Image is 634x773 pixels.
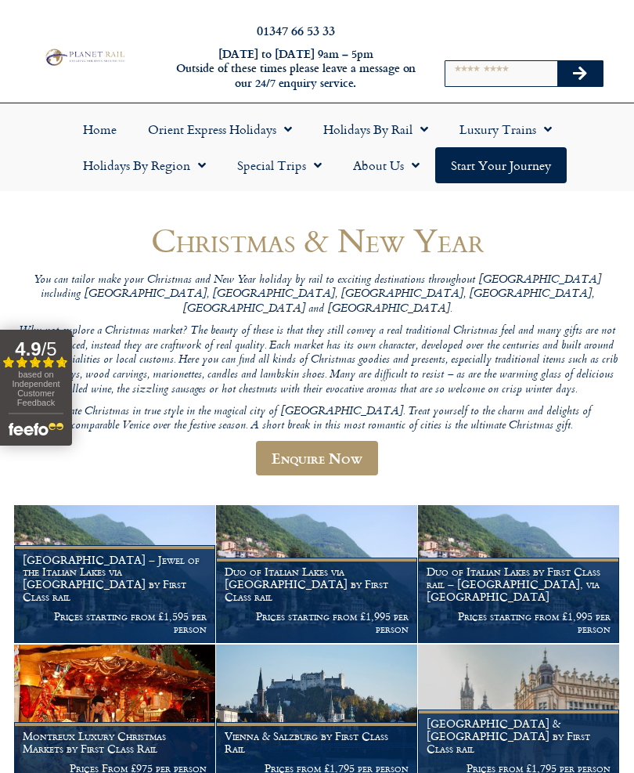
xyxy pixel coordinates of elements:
p: Why not explore a Christmas market? The beauty of these is that they still convey a real traditio... [14,324,620,397]
h6: [DATE] to [DATE] 9am – 5pm Outside of these times please leave a message on our 24/7 enquiry serv... [173,47,419,91]
a: [GEOGRAPHIC_DATA] – Jewel of the Italian Lakes via [GEOGRAPHIC_DATA] by First Class rail Prices s... [14,505,216,644]
h1: Duo of Italian Lakes by First Class rail – [GEOGRAPHIC_DATA], via [GEOGRAPHIC_DATA] [427,565,611,602]
a: Duo of Italian Lakes via [GEOGRAPHIC_DATA] by First Class rail Prices starting from £1,995 per pe... [216,505,418,644]
a: Holidays by Rail [308,111,444,147]
a: Home [67,111,132,147]
h1: [GEOGRAPHIC_DATA] – Jewel of the Italian Lakes via [GEOGRAPHIC_DATA] by First Class rail [23,554,207,603]
a: Enquire Now [256,441,378,475]
a: Duo of Italian Lakes by First Class rail – [GEOGRAPHIC_DATA], via [GEOGRAPHIC_DATA] Prices starti... [418,505,620,644]
a: Holidays by Region [67,147,222,183]
p: Prices starting from £1,595 per person [23,610,207,635]
h1: Vienna & Salzburg by First Class Rail [225,730,409,755]
h1: [GEOGRAPHIC_DATA] & [GEOGRAPHIC_DATA] by First Class rail [427,717,611,754]
a: Orient Express Holidays [132,111,308,147]
a: 01347 66 53 33 [257,21,335,39]
h1: Montreux Luxury Christmas Markets by First Class Rail [23,730,207,755]
a: Special Trips [222,147,337,183]
h1: Christmas & New Year [14,222,620,258]
p: Celebrate Christmas in true style in the magical city of [GEOGRAPHIC_DATA]. Treat yourself to the... [14,405,620,434]
button: Search [557,61,603,86]
p: You can tailor make your Christmas and New Year holiday by rail to exciting destinations througho... [14,273,620,317]
p: Prices starting from £1,995 per person [225,610,409,635]
a: Start your Journey [435,147,567,183]
img: Planet Rail Train Holidays Logo [42,47,127,68]
nav: Menu [8,111,626,183]
p: Prices starting from £1,995 per person [427,610,611,635]
a: About Us [337,147,435,183]
a: Luxury Trains [444,111,567,147]
h1: Duo of Italian Lakes via [GEOGRAPHIC_DATA] by First Class rail [225,565,409,602]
